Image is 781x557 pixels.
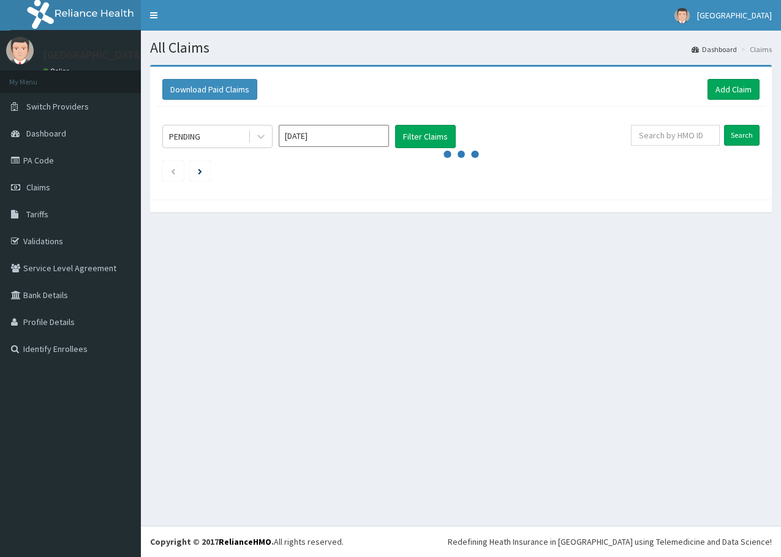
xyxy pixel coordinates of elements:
[279,125,389,147] input: Select Month and Year
[443,136,480,173] svg: audio-loading
[170,165,176,176] a: Previous page
[26,182,50,193] span: Claims
[26,128,66,139] span: Dashboard
[724,125,760,146] input: Search
[26,209,48,220] span: Tariffs
[43,67,72,75] a: Online
[6,37,34,64] img: User Image
[26,101,89,112] span: Switch Providers
[169,130,200,143] div: PENDING
[707,79,760,100] a: Add Claim
[219,536,271,547] a: RelianceHMO
[697,10,772,21] span: [GEOGRAPHIC_DATA]
[674,8,690,23] img: User Image
[150,536,274,547] strong: Copyright © 2017 .
[198,165,202,176] a: Next page
[395,125,456,148] button: Filter Claims
[150,40,772,56] h1: All Claims
[43,50,144,61] p: [GEOGRAPHIC_DATA]
[738,44,772,54] li: Claims
[141,526,781,557] footer: All rights reserved.
[162,79,257,100] button: Download Paid Claims
[692,44,737,54] a: Dashboard
[631,125,720,146] input: Search by HMO ID
[448,536,772,548] div: Redefining Heath Insurance in [GEOGRAPHIC_DATA] using Telemedicine and Data Science!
